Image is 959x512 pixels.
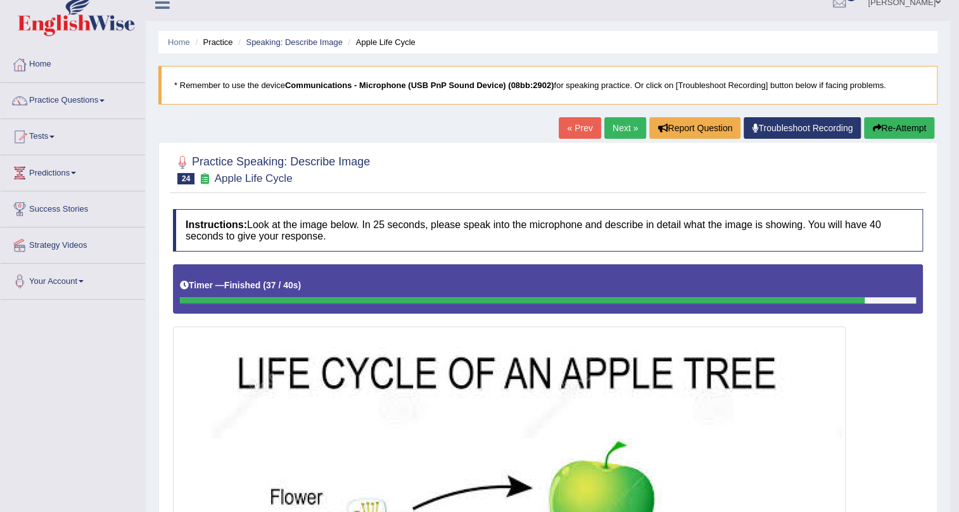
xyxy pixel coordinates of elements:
[173,209,923,252] h4: Look at the image below. In 25 seconds, please speak into the microphone and describe in detail w...
[246,37,342,47] a: Speaking: Describe Image
[1,155,145,187] a: Predictions
[649,117,740,139] button: Report Question
[1,264,145,295] a: Your Account
[224,280,261,290] b: Finished
[298,280,302,290] b: )
[1,83,145,115] a: Practice Questions
[168,37,190,47] a: Home
[1,191,145,223] a: Success Stories
[198,173,211,185] small: Exam occurring question
[158,66,937,105] blockquote: * Remember to use the device for speaking practice. Or click on [Troubleshoot Recording] button b...
[177,173,194,184] span: 24
[864,117,934,139] button: Re-Attempt
[285,80,554,90] b: Communications - Microphone (USB PnP Sound Device) (08bb:2902)
[345,36,415,48] li: Apple Life Cycle
[186,219,247,230] b: Instructions:
[1,119,145,151] a: Tests
[263,280,266,290] b: (
[559,117,600,139] a: « Prev
[604,117,646,139] a: Next »
[1,47,145,79] a: Home
[180,281,301,290] h5: Timer —
[173,153,370,184] h2: Practice Speaking: Describe Image
[1,227,145,259] a: Strategy Videos
[192,36,232,48] li: Practice
[266,280,298,290] b: 37 / 40s
[744,117,861,139] a: Troubleshoot Recording
[215,172,293,184] small: Apple Life Cycle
